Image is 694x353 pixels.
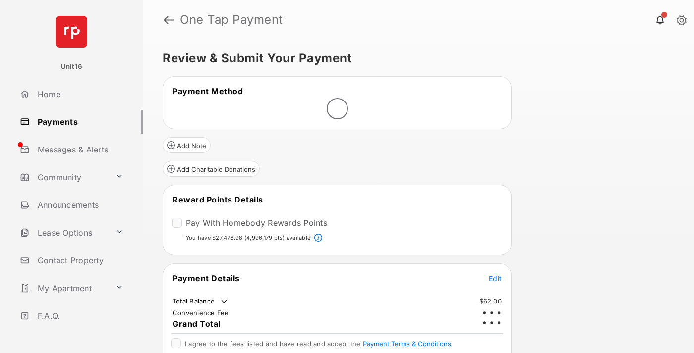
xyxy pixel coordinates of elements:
span: Payment Method [173,86,243,96]
a: Announcements [16,193,143,217]
a: Messages & Alerts [16,138,143,161]
a: Community [16,165,112,189]
a: F.A.Q. [16,304,143,328]
label: Pay With Homebody Rewards Points [186,218,327,228]
span: Edit [489,274,502,283]
button: Add Charitable Donations [163,161,260,177]
p: You have $27,478.98 (4,996,179 pts) available [186,234,310,242]
span: I agree to the fees listed and have read and accept the [185,340,451,348]
button: Add Note [163,137,211,153]
span: Payment Details [173,273,240,283]
a: Home [16,82,143,106]
strong: One Tap Payment [180,14,283,26]
span: Reward Points Details [173,195,263,204]
td: Total Balance [172,297,229,306]
h5: Review & Submit Your Payment [163,52,666,64]
a: Lease Options [16,221,112,245]
p: Unit16 [61,62,82,72]
button: Edit [489,273,502,283]
td: $62.00 [479,297,503,305]
img: svg+xml;base64,PHN2ZyB4bWxucz0iaHR0cDovL3d3dy53My5vcmcvMjAwMC9zdmciIHdpZHRoPSI2NCIgaGVpZ2h0PSI2NC... [56,16,87,48]
a: Payments [16,110,143,134]
a: Contact Property [16,249,143,272]
button: I agree to the fees listed and have read and accept the [363,340,451,348]
td: Convenience Fee [172,308,230,317]
span: Grand Total [173,319,221,329]
a: My Apartment [16,276,112,300]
